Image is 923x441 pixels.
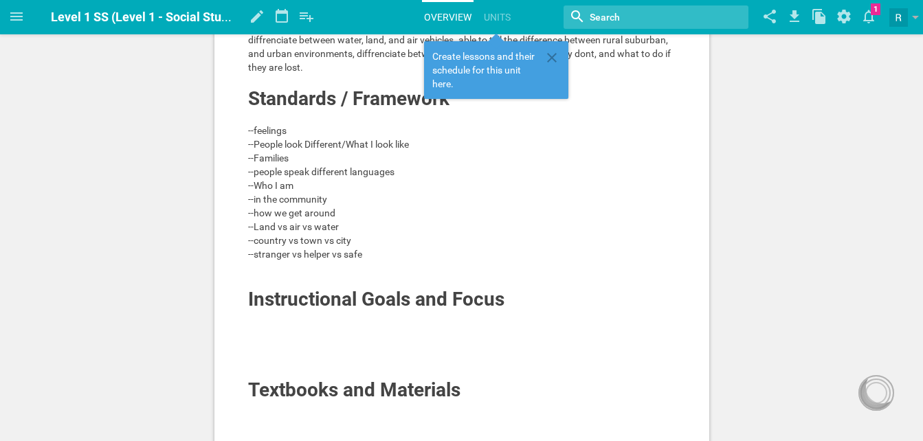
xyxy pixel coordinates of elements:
span: Instructional Goals and Focus [248,288,504,310]
span: --Who I am [248,180,293,191]
span: --Families [248,152,289,163]
span: --People look Different/What I look like [248,139,409,150]
span: Textbooks and Materials [248,378,460,401]
span: --feelings [248,125,287,136]
span: --how we get around [248,207,335,218]
span: Create lessons and their schedule for this unit here. [432,49,541,91]
input: Search [588,8,698,26]
span: --in the community [248,194,327,205]
span: --Land vs air vs water [248,221,339,232]
span: Standards / Framework [248,87,449,110]
span: --people speak different languages [248,166,394,177]
a: Units [482,2,513,32]
a: Overview [422,2,474,32]
span: --country vs town vs city [248,235,351,246]
span: --stranger vs helper vs safe [248,249,362,260]
span: Level 1 SS (Level 1 - Social Studies) [51,10,249,24]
